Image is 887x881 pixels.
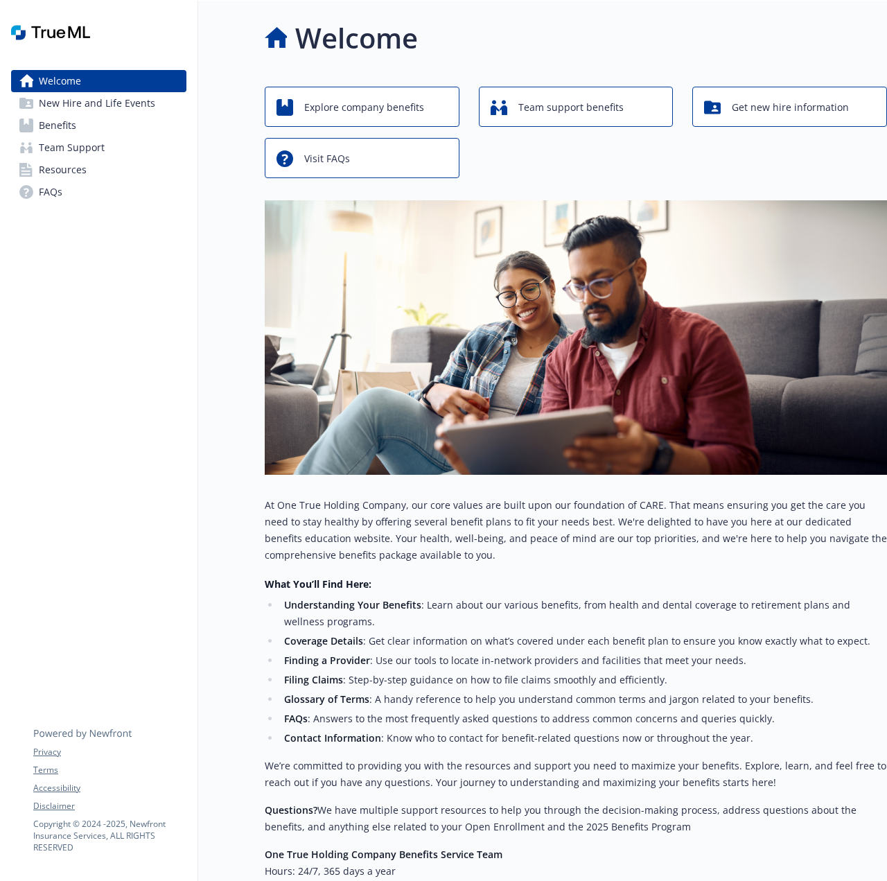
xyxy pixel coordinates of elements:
a: Benefits [11,114,186,137]
p: We’re committed to providing you with the resources and support you need to maximize your benefit... [265,758,887,791]
button: Visit FAQs [265,138,459,178]
span: Visit FAQs [304,146,350,172]
a: Welcome [11,70,186,92]
a: Privacy [33,746,186,758]
span: Resources [39,159,87,181]
li: : Answers to the most frequently asked questions to address common concerns and queries quickly. [280,710,887,727]
img: overview page banner [265,200,887,475]
a: Terms [33,764,186,776]
strong: Filing Claims [284,673,343,686]
li: : Know who to contact for benefit-related questions now or throughout the year. [280,730,887,747]
a: Team Support [11,137,186,159]
a: Resources [11,159,186,181]
button: Explore company benefits [265,87,459,127]
a: Accessibility [33,782,186,794]
strong: What You’ll Find Here: [265,577,371,591]
li: : Use our tools to locate in-network providers and facilities that meet your needs. [280,652,887,669]
span: Explore company benefits [304,94,424,121]
h1: Welcome [295,17,418,59]
span: Benefits [39,114,76,137]
li: : Get clear information on what’s covered under each benefit plan to ensure you know exactly what... [280,633,887,649]
strong: FAQs [284,712,308,725]
a: FAQs [11,181,186,203]
h6: Hours: 24/7, 365 days a year [265,863,887,880]
p: Copyright © 2024 - 2025 , Newfront Insurance Services, ALL RIGHTS RESERVED [33,818,186,853]
span: Get new hire information [732,94,849,121]
strong: One True Holding Company Benefits Service Team [265,848,502,861]
span: Welcome [39,70,81,92]
strong: Questions? [265,803,317,817]
span: Team support benefits [518,94,624,121]
li: : Step-by-step guidance on how to file claims smoothly and efficiently. [280,672,887,688]
strong: Contact Information [284,731,381,744]
strong: Coverage Details [284,634,363,647]
a: New Hire and Life Events [11,92,186,114]
button: Team support benefits [479,87,674,127]
button: Get new hire information [692,87,887,127]
span: Team Support [39,137,105,159]
li: : A handy reference to help you understand common terms and jargon related to your benefits. [280,691,887,708]
strong: Glossary of Terms [284,692,369,706]
p: At One True Holding Company, our core values are built upon our foundation of CARE. That means en... [265,497,887,564]
a: Disclaimer [33,800,186,812]
li: : Learn about our various benefits, from health and dental coverage to retirement plans and welln... [280,597,887,630]
p: We have multiple support resources to help you through the decision-making process, address quest... [265,802,887,835]
span: New Hire and Life Events [39,92,155,114]
strong: Understanding Your Benefits [284,598,421,611]
strong: Finding a Provider [284,654,370,667]
span: FAQs [39,181,62,203]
